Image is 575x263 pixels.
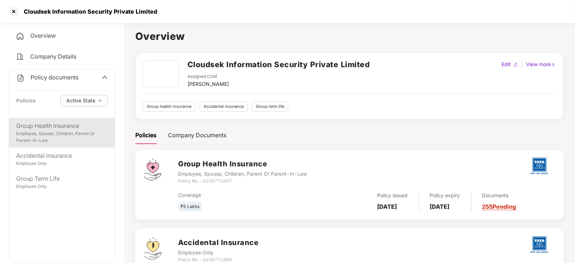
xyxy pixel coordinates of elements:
div: Coverage [178,191,304,199]
div: Employee Only [178,249,258,257]
h3: Accidental Insurance [178,237,258,248]
img: tatag.png [527,153,552,179]
div: ₹5 Lakhs [178,202,202,212]
div: Edit [500,60,512,68]
div: View more [525,60,557,68]
div: Policies [16,97,36,105]
img: svg+xml;base64,PHN2ZyB4bWxucz0iaHR0cDovL3d3dy53My5vcmcvMjAwMC9zdmciIHdpZHRoPSIyNCIgaGVpZ2h0PSIyNC... [16,74,25,82]
img: svg+xml;base64,PHN2ZyB4bWxucz0iaHR0cDovL3d3dy53My5vcmcvMjAwMC9zdmciIHdpZHRoPSI0Ny43MTQiIGhlaWdodD... [144,158,161,180]
div: Policy expiry [430,192,460,199]
div: Employee Only [16,160,108,167]
i: 0239771847 [203,178,231,184]
div: [PERSON_NAME] [187,80,229,88]
b: [DATE] [430,203,450,210]
h1: Overview [135,28,563,44]
button: Active Statedown [60,95,108,106]
div: Documents [482,192,516,199]
b: [DATE] [377,203,397,210]
div: Cloudsek Information Security Private Limited [19,8,157,15]
img: svg+xml;base64,PHN2ZyB4bWxucz0iaHR0cDovL3d3dy53My5vcmcvMjAwMC9zdmciIHdpZHRoPSIyNCIgaGVpZ2h0PSIyNC... [16,52,24,61]
div: Company Documents [168,131,226,140]
div: Accidental Insurance [16,151,108,160]
img: svg+xml;base64,PHN2ZyB4bWxucz0iaHR0cDovL3d3dy53My5vcmcvMjAwMC9zdmciIHdpZHRoPSI0OS4zMjEiIGhlaWdodD... [144,237,162,260]
div: Group health insurance [143,101,195,112]
img: editIcon [513,62,519,67]
a: 255 Pending [482,203,516,210]
span: Overview [30,32,56,39]
span: Company Details [30,53,76,60]
div: Employee, Spouse, Children, Parent Or Parent-In-Law [16,130,108,144]
img: svg+xml;base64,PHN2ZyB4bWxucz0iaHR0cDovL3d3dy53My5vcmcvMjAwMC9zdmciIHdpZHRoPSIyNCIgaGVpZ2h0PSIyNC... [16,32,24,41]
img: rightIcon [551,62,556,67]
div: Policy No. - [178,178,307,185]
i: 0239771968 [203,257,231,262]
div: | [520,60,525,68]
div: Group term life [252,101,288,112]
span: Policy documents [31,74,78,81]
div: Employee Only [16,183,108,190]
div: Policy issued [377,192,408,199]
img: tatag.png [527,232,552,257]
span: Active State [66,97,95,105]
div: Accidental insurance [200,101,248,112]
h2: Cloudsek Information Security Private Limited [187,59,370,70]
span: down [98,99,102,103]
span: up [102,74,108,80]
div: Group Health Insurance [16,121,108,130]
div: Policies [135,131,157,140]
div: Assigned CSM [187,73,229,80]
div: Employee, Spouse, Children, Parent Or Parent-In-Law [178,170,307,178]
div: Group Term Life [16,174,108,183]
h3: Group Health Insurance [178,158,307,170]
